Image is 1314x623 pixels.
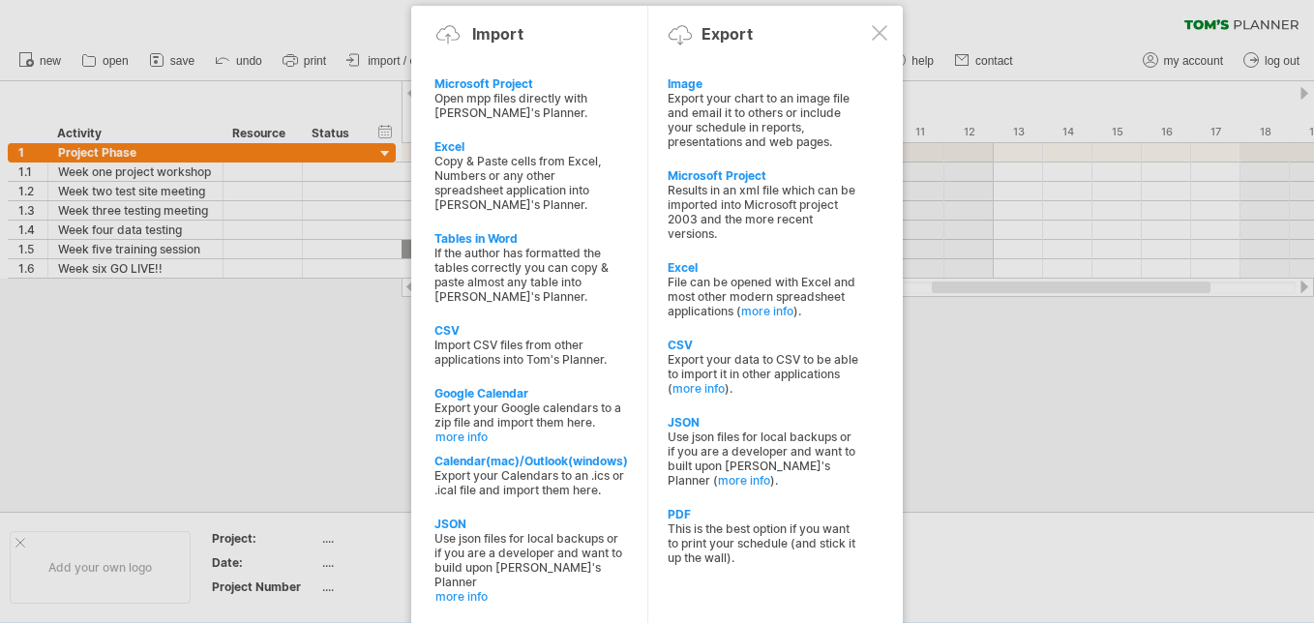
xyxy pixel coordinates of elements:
a: more info [741,304,793,318]
div: Results in an xml file which can be imported into Microsoft project 2003 and the more recent vers... [668,183,859,241]
a: more info [718,473,770,488]
div: PDF [668,507,859,521]
a: more info [672,381,725,396]
div: Excel [668,260,859,275]
div: If the author has formatted the tables correctly you can copy & paste almost any table into [PERS... [434,246,626,304]
div: Export your chart to an image file and email it to others or include your schedule in reports, pr... [668,91,859,149]
div: Image [668,76,859,91]
div: Microsoft Project [668,168,859,183]
div: Copy & Paste cells from Excel, Numbers or any other spreadsheet application into [PERSON_NAME]'s ... [434,154,626,212]
div: Export your data to CSV to be able to import it in other applications ( ). [668,352,859,396]
div: File can be opened with Excel and most other modern spreadsheet applications ( ). [668,275,859,318]
div: JSON [668,415,859,430]
div: Use json files for local backups or if you are a developer and want to built upon [PERSON_NAME]'s... [668,430,859,488]
div: Excel [434,139,626,154]
div: Export [702,24,753,44]
div: This is the best option if you want to print your schedule (and stick it up the wall). [668,521,859,565]
a: more info [435,430,627,444]
div: Import [472,24,523,44]
a: more info [435,589,627,604]
div: Tables in Word [434,231,626,246]
div: CSV [668,338,859,352]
